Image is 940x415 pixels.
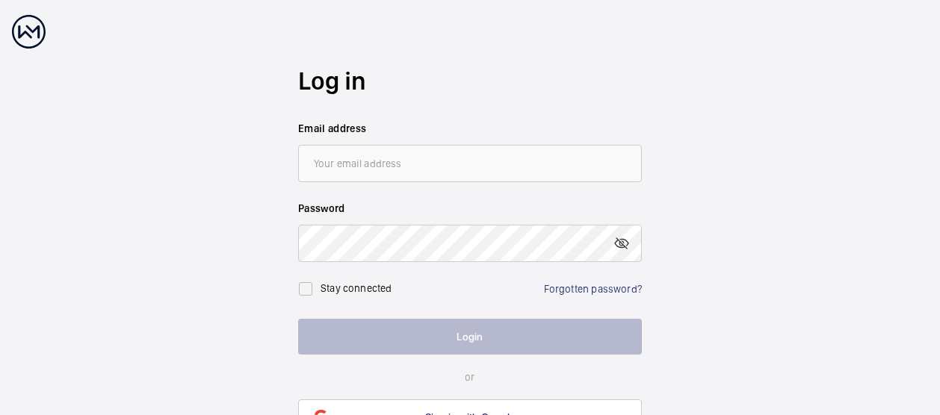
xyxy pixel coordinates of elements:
[298,369,642,384] p: or
[298,201,642,216] label: Password
[298,63,642,99] h2: Log in
[298,121,642,136] label: Email address
[544,283,642,295] a: Forgotten password?
[298,145,642,182] input: Your email address
[298,319,642,355] button: Login
[321,282,392,294] label: Stay connected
